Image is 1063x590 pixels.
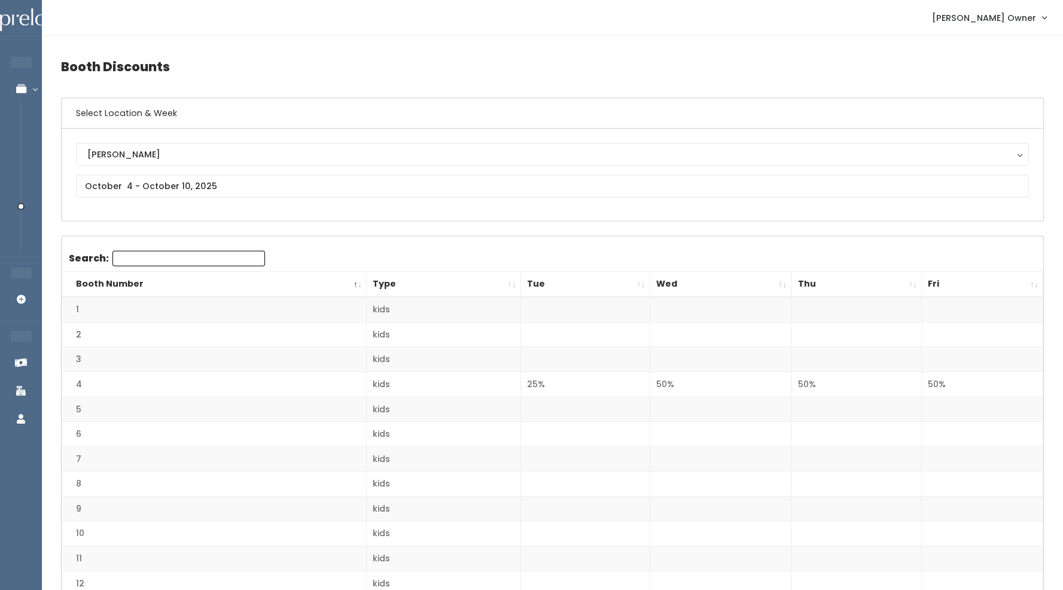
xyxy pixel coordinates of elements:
[62,521,367,546] td: 10
[62,422,367,447] td: 6
[520,372,650,397] td: 25%
[62,272,367,297] th: Booth Number: activate to sort column descending
[62,496,367,521] td: 9
[367,521,521,546] td: kids
[87,148,1018,161] div: [PERSON_NAME]
[62,98,1043,129] h6: Select Location & Week
[69,251,265,266] label: Search:
[62,322,367,347] td: 2
[62,397,367,422] td: 5
[112,251,265,266] input: Search:
[62,347,367,372] td: 3
[367,422,521,447] td: kids
[76,143,1029,166] button: [PERSON_NAME]
[791,272,922,297] th: Thu: activate to sort column ascending
[791,372,922,397] td: 50%
[62,446,367,472] td: 7
[367,372,521,397] td: kids
[367,272,521,297] th: Type: activate to sort column ascending
[650,272,791,297] th: Wed: activate to sort column ascending
[367,297,521,322] td: kids
[650,372,791,397] td: 50%
[62,472,367,497] td: 8
[367,397,521,422] td: kids
[62,297,367,322] td: 1
[367,322,521,347] td: kids
[367,472,521,497] td: kids
[367,446,521,472] td: kids
[367,546,521,571] td: kids
[520,272,650,297] th: Tue: activate to sort column ascending
[922,372,1043,397] td: 50%
[62,546,367,571] td: 11
[61,50,1044,83] h4: Booth Discounts
[367,496,521,521] td: kids
[922,272,1043,297] th: Fri: activate to sort column ascending
[932,11,1036,25] span: [PERSON_NAME] Owner
[920,5,1058,31] a: [PERSON_NAME] Owner
[62,372,367,397] td: 4
[367,347,521,372] td: kids
[76,175,1029,197] input: October 4 - October 10, 2025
